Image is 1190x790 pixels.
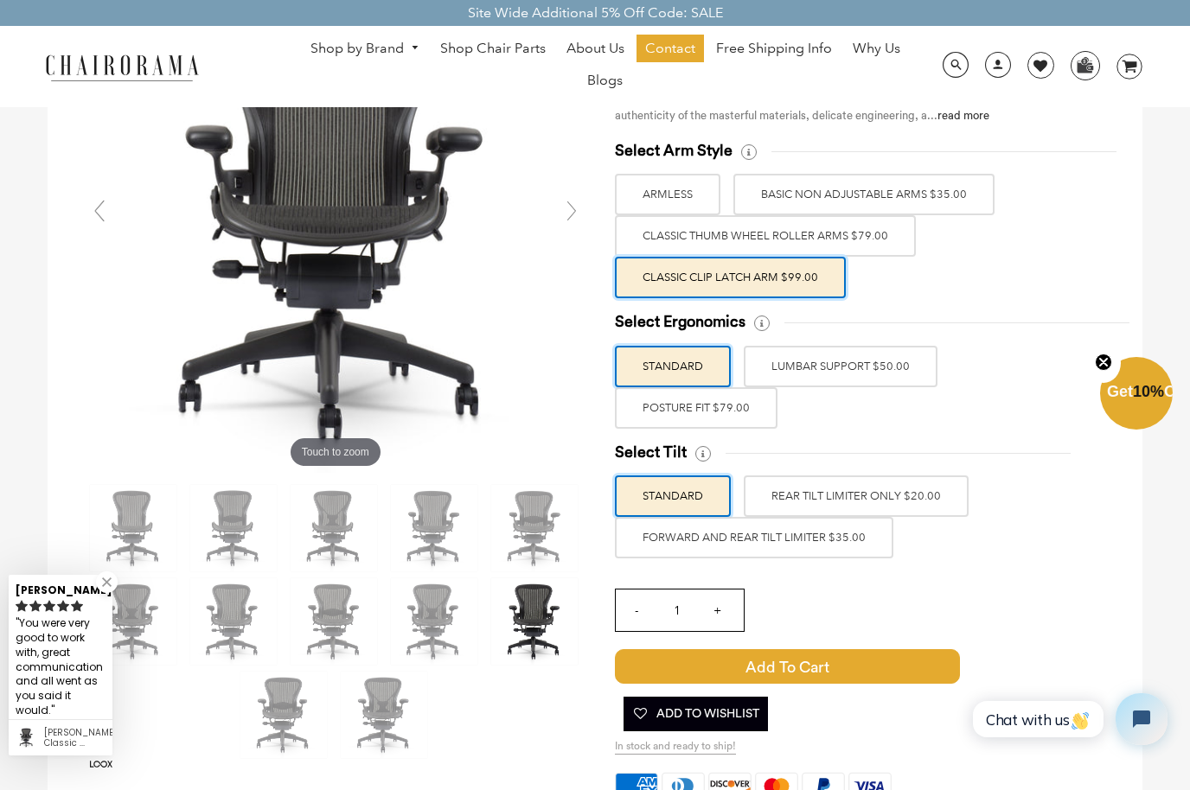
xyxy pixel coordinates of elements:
[615,517,893,558] label: FORWARD AND REAR TILT LIMITER $35.00
[282,35,928,99] nav: DesktopNavigation
[44,728,106,749] div: Herman Miller Classic Aeron Chair | Black | Size C
[35,52,208,82] img: chairorama
[558,35,633,62] a: About Us
[291,578,377,665] img: Herman Miller Classic Aeron Chair | Black | Size C - chairorama
[744,475,969,517] label: REAR TILT LIMITER ONLY $20.00
[632,697,759,731] span: Add To Wishlist
[391,485,477,571] img: Herman Miller Classic Aeron Chair | Black | Size C - chairorama
[615,475,731,517] label: STANDARD
[491,485,578,571] img: Herman Miller Classic Aeron Chair | Black | Size C - chairorama
[937,110,989,121] a: read more
[43,600,55,612] svg: rating icon full
[566,40,624,58] span: About Us
[707,35,841,62] a: Free Shipping Info
[733,174,995,215] label: BASIC NON ADJUSTABLE ARMS $35.00
[744,346,937,387] label: LUMBAR SUPPORT $50.00
[57,600,69,612] svg: rating icon full
[240,672,327,758] img: Herman Miller Classic Aeron Chair | Black | Size C - chairorama
[615,141,733,161] span: Select Arm Style
[615,215,916,257] label: Classic Thumb Wheel Roller Arms $79.00
[71,600,83,612] svg: rating icon full
[615,346,731,387] label: STANDARD
[954,679,1182,760] iframe: Tidio Chat
[190,578,277,665] img: Herman Miller Classic Aeron Chair | Black | Size C - chairorama
[82,210,588,226] a: Touch to zoom
[341,672,427,758] img: Herman Miller Classic Aeron Chair | Black | Size C - chairorama
[302,35,428,62] a: Shop by Brand
[16,577,106,598] div: [PERSON_NAME]
[716,40,832,58] span: Free Shipping Info
[190,485,277,571] img: Herman Miller Classic Aeron Chair | Black | Size C - chairorama
[90,578,176,665] img: Herman Miller Classic Aeron Chair | Black | Size C - chairorama
[1086,343,1121,383] button: Close teaser
[624,697,768,731] button: Add To Wishlist
[615,387,777,429] label: POSTURE FIT $79.00
[637,35,704,62] a: Contact
[645,40,695,58] span: Contact
[587,72,623,90] span: Blogs
[615,443,687,462] span: Select Tilt
[29,600,42,612] svg: rating icon full
[1072,52,1098,78] img: WhatsApp_Image_2024-07-12_at_16.23.01.webp
[853,40,900,58] span: Why Us
[1107,383,1187,400] span: Get Off
[616,589,657,631] input: -
[579,67,631,94] a: Blogs
[491,578,578,665] img: Herman Miller Classic Aeron Chair | Black | Size C - chairorama
[432,35,554,62] a: Shop Chair Parts
[90,485,176,571] img: Herman Miller Classic Aeron Chair | Black | Size C - chairorama
[615,312,745,332] span: Select Ergonomics
[615,649,960,684] button: Add to Cart
[615,257,846,298] label: Classic Clip Latch Arm $99.00
[615,174,720,215] label: ARMLESS
[391,578,477,665] img: Herman Miller Classic Aeron Chair | Black | Size C - chairorama
[697,589,739,631] input: +
[291,485,377,571] img: Herman Miller Classic Aeron Chair | Black | Size C - chairorama
[16,600,28,612] svg: rating icon full
[615,740,736,755] span: In stock and ready to ship!
[1100,359,1173,431] div: Get10%OffClose teaser
[16,615,106,721] div: You were very good to work with, great communication and all went as you said it would.
[1133,383,1164,400] span: 10%
[844,35,909,62] a: Why Us
[440,40,546,58] span: Shop Chair Parts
